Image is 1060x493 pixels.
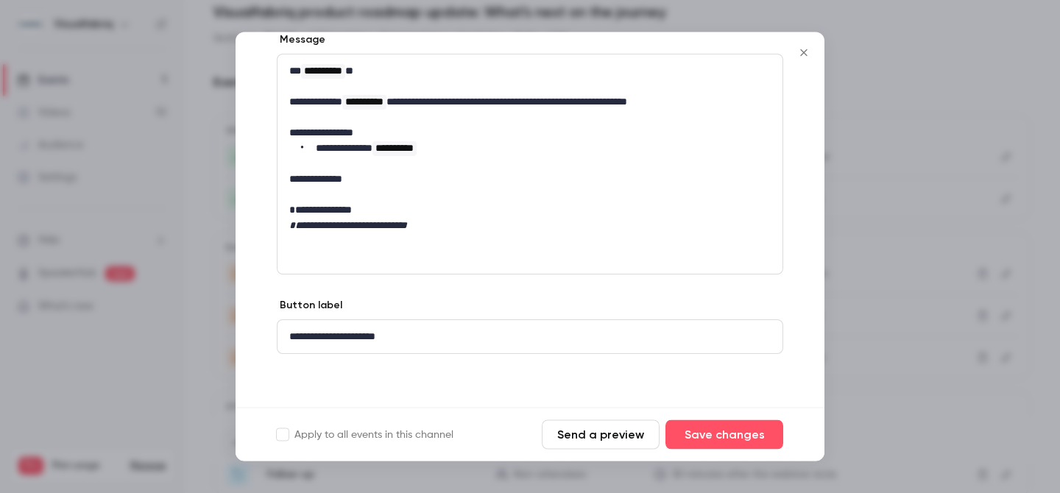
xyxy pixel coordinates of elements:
button: Send a preview [542,420,660,450]
label: Button label [277,299,342,313]
label: Message [277,33,325,48]
button: Save changes [665,420,783,450]
button: Close [789,38,819,68]
label: Apply to all events in this channel [277,428,453,442]
div: editor [278,321,782,354]
div: editor [278,55,782,243]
